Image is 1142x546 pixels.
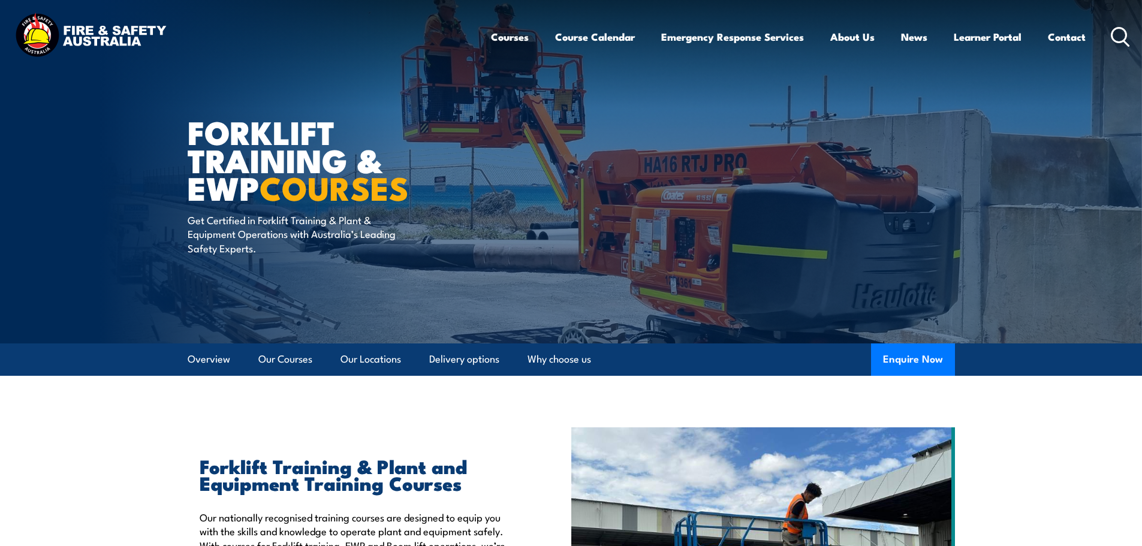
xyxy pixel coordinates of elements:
button: Enquire Now [871,343,955,376]
a: Course Calendar [555,21,635,53]
a: Courses [491,21,529,53]
h1: Forklift Training & EWP [188,117,484,201]
a: Our Courses [258,343,312,375]
a: Our Locations [341,343,401,375]
a: Contact [1048,21,1086,53]
p: Get Certified in Forklift Training & Plant & Equipment Operations with Australia’s Leading Safety... [188,213,406,255]
h2: Forklift Training & Plant and Equipment Training Courses [200,457,516,491]
a: Learner Portal [954,21,1022,53]
a: Why choose us [528,343,591,375]
a: News [901,21,927,53]
a: Overview [188,343,230,375]
a: Emergency Response Services [661,21,804,53]
a: Delivery options [429,343,499,375]
a: About Us [830,21,875,53]
strong: COURSES [260,162,409,212]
